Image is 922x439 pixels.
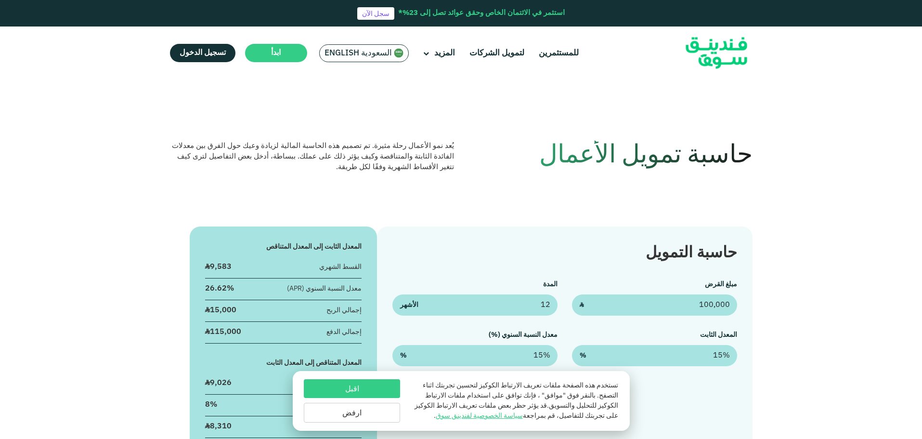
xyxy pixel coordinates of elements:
[434,49,455,57] span: المزيد
[392,242,737,265] div: حاسبة التمويل
[205,305,236,316] div: ʢ
[398,8,565,19] div: استثمر في الائتمان الخاص وحقق عوائد تصل إلى 23%*
[415,402,618,419] span: قد يؤثر حظر بعض ملفات تعريف الارتباط الكوكيز على تجربتك
[400,351,407,361] span: %
[325,48,392,59] span: السعودية English
[436,412,523,419] a: سياسة الخصوصية لفندينق سوق
[489,332,558,338] label: معدل النسبة السنوي (%)
[326,327,362,337] div: إجمالي الدفع
[467,45,527,61] a: لتمويل الشركات
[287,284,362,294] div: معدل النسبة السنوي (APR)
[170,44,235,62] a: تسجيل الدخول
[210,306,236,314] span: 15,000
[205,262,232,272] div: ʢ
[410,381,618,421] p: تستخدم هذه الصفحة ملفات تعريف الارتباط الكوكيز لتحسين تجربتك اثناء التصفح. بالنقر فوق "موافق" ، ف...
[580,300,584,310] span: ʢ
[400,300,418,310] span: الأشهر
[170,141,454,173] div: يُعد نمو الأعمال رحلة مثيرة. تم تصميم هذه الحاسبة المالية لزيادة وعيك حول الفرق بين معدلات الفائد...
[669,29,764,78] img: Logo
[205,378,232,388] div: ʢ
[205,421,232,432] div: ʢ
[205,358,362,368] div: المعدل المتناقص إلى المعدل الثابت
[536,45,581,61] a: للمستثمرين
[210,423,232,430] span: 8,310
[468,141,753,171] h1: حاسبة تمويل الأعمال
[180,49,226,56] span: تسجيل الدخول
[271,49,281,56] span: ابدأ
[210,379,232,386] span: 9,026
[319,262,362,272] div: القسط الشهري
[326,306,362,316] div: إجمالي الربح
[205,327,241,337] div: ʢ
[394,48,403,58] img: SA Flag
[705,281,737,288] label: مبلغ القرض
[543,281,558,288] label: المدة
[580,351,586,361] span: %
[210,263,232,270] span: 9,583
[304,403,400,423] button: ارفض
[304,379,400,398] button: اقبل
[210,328,241,335] span: 115,000
[205,399,217,410] div: 8%
[357,7,394,20] a: سجل الآن
[700,332,737,338] label: المعدل الثابت
[205,283,234,294] div: 26.62%
[205,242,362,252] div: المعدل الثابت إلى المعدل المتناقص
[434,412,584,419] span: للتفاصيل، قم بمراجعة .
